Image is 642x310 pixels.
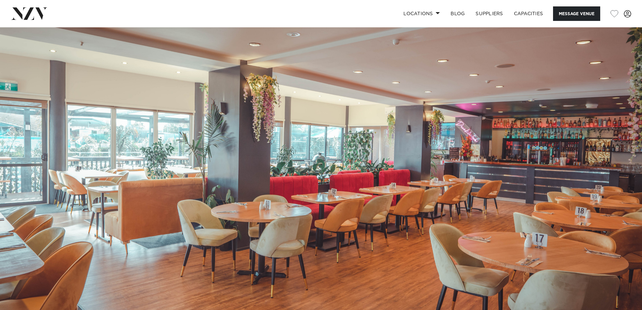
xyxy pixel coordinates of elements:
a: Locations [398,6,445,21]
a: BLOG [445,6,470,21]
a: Capacities [509,6,549,21]
a: SUPPLIERS [470,6,508,21]
img: nzv-logo.png [11,7,48,20]
button: Message Venue [553,6,600,21]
